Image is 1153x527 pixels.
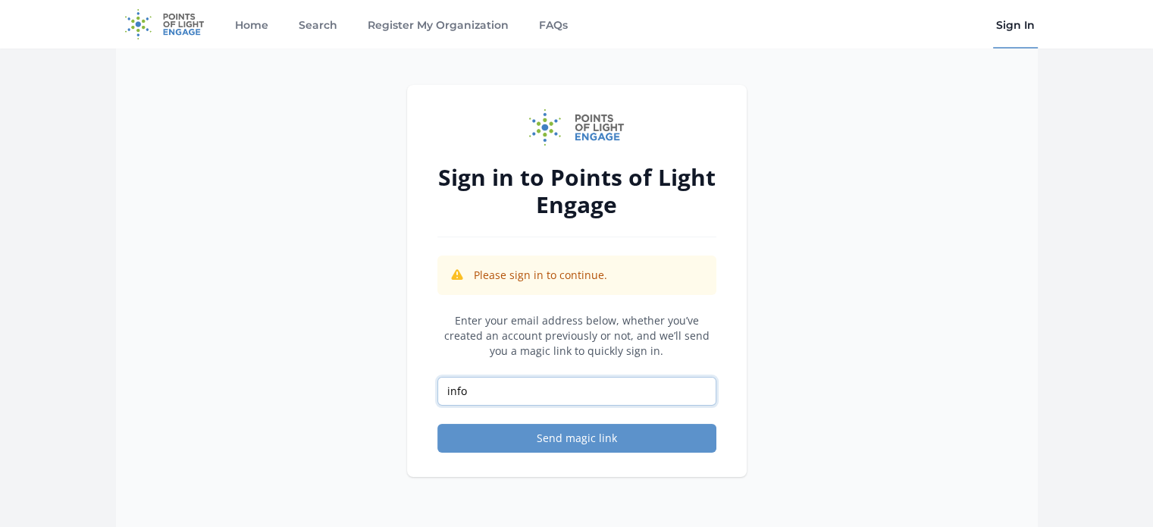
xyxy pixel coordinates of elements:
p: Enter your email address below, whether you’ve created an account previously or not, and we’ll se... [437,313,716,359]
h2: Sign in to Points of Light Engage [437,164,716,218]
button: Send magic link [437,424,716,453]
p: Please sign in to continue. [474,268,607,283]
input: Email address [437,377,716,406]
img: Points of Light Engage logo [529,109,625,146]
